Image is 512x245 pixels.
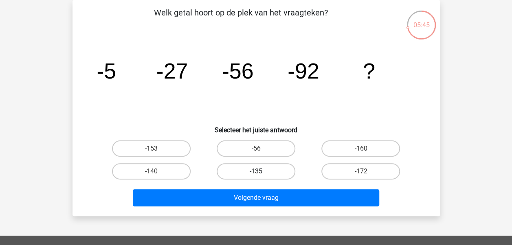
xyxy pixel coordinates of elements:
[112,163,191,179] label: -140
[222,59,253,83] tspan: -56
[288,59,319,83] tspan: -92
[86,7,396,31] p: Welk getal hoort op de plek van het vraagteken?
[363,59,375,83] tspan: ?
[217,140,295,157] label: -56
[406,10,437,30] div: 05:45
[112,140,191,157] label: -153
[86,120,427,134] h6: Selecteer het juiste antwoord
[321,140,400,157] label: -160
[97,59,116,83] tspan: -5
[156,59,188,83] tspan: -27
[321,163,400,179] label: -172
[133,189,379,206] button: Volgende vraag
[217,163,295,179] label: -135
